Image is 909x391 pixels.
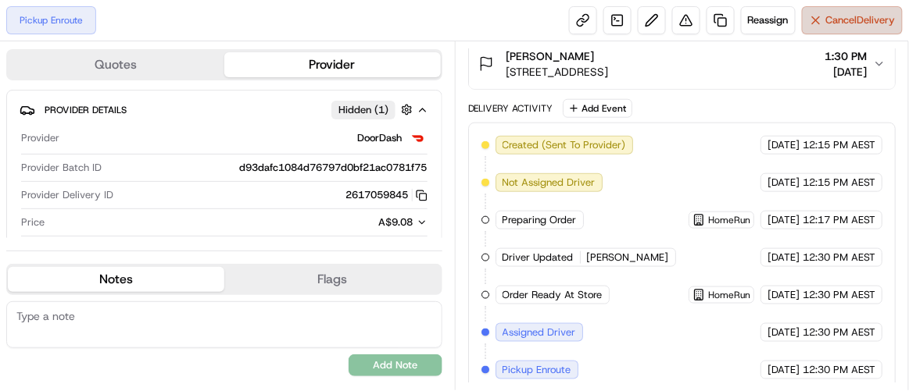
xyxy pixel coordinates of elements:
span: Hidden ( 1 ) [338,103,388,117]
span: [DATE] [768,363,800,377]
span: Assigned Driver [503,325,576,339]
span: A$9.08 [379,215,413,229]
span: 12:30 PM AEST [803,363,875,377]
span: d93dafc1084d76797d0bf21ac0781f75 [240,161,428,175]
span: Not Assigned Driver [503,176,596,190]
button: Hidden (1) [331,100,417,119]
button: A$9.08 [290,215,428,229]
span: Cancel Delivery [826,13,896,27]
span: [DATE] [768,251,800,265]
span: 12:30 PM AEST [803,288,875,302]
span: Provider Delivery ID [21,188,113,202]
button: Add Event [563,99,632,118]
span: [DATE] [768,213,800,227]
span: [PERSON_NAME] [587,251,669,265]
span: Provider Details [45,104,127,116]
span: [DATE] [768,176,800,190]
span: [STREET_ADDRESS] [506,64,609,80]
span: Driver Updated [503,251,574,265]
span: 12:17 PM AEST [803,213,875,227]
span: HomeRun [708,289,750,301]
span: [DATE] [768,288,800,302]
span: Preparing Order [503,213,577,227]
button: Flags [224,267,441,292]
button: Notes [8,267,224,292]
div: Delivery Activity [468,102,553,115]
button: 2617059845 [346,188,428,202]
span: 12:15 PM AEST [803,176,875,190]
img: doordash_logo_v2.png [409,129,428,148]
button: Quotes [8,52,224,77]
button: [PERSON_NAME][STREET_ADDRESS]1:30 PM[DATE] [469,39,896,89]
span: 12:30 PM AEST [803,251,875,265]
span: 12:15 PM AEST [803,138,875,152]
button: Reassign [741,6,796,34]
button: Provider DetailsHidden (1) [20,97,429,123]
span: Provider [21,131,59,145]
span: DoorDash [358,131,403,145]
span: [DATE] [768,325,800,339]
span: [PERSON_NAME] [506,48,595,64]
span: 1:30 PM [825,48,867,64]
span: Reassign [748,13,789,27]
span: Order Ready At Store [503,288,603,302]
span: Price [21,215,45,229]
span: [DATE] [768,138,800,152]
button: CancelDelivery [802,6,903,34]
span: Provider Batch ID [21,161,102,175]
span: HomeRun [708,214,750,226]
span: [DATE] [825,64,867,80]
span: 12:30 PM AEST [803,325,875,339]
span: Created (Sent To Provider) [503,138,626,152]
span: Pickup Enroute [503,363,571,377]
button: Provider [224,52,441,77]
